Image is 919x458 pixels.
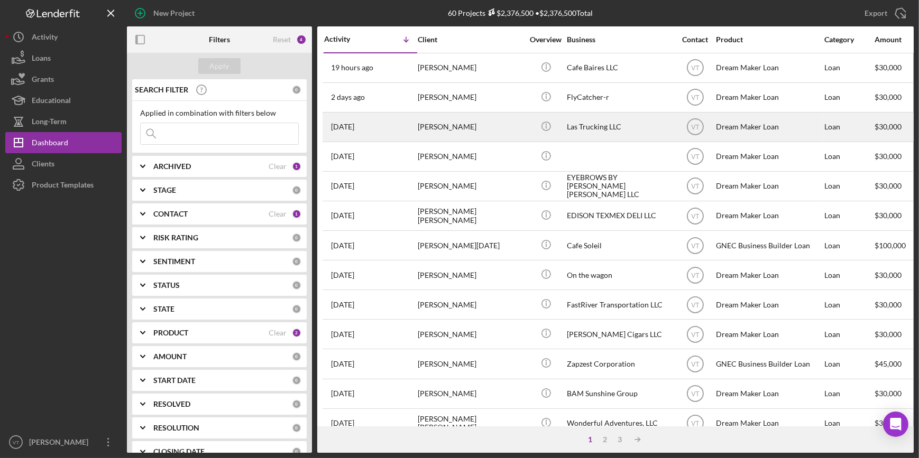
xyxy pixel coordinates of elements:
div: Clear [269,210,287,218]
time: 2025-10-02 15:14 [331,360,354,368]
div: Dream Maker Loan [716,291,822,319]
button: Activity [5,26,122,48]
time: 2025-10-04 18:39 [331,123,354,131]
text: VT [691,64,700,72]
div: [PERSON_NAME] [26,432,95,455]
time: 2025-10-03 03:40 [331,241,354,250]
div: 2 [292,328,301,338]
span: $30,000 [875,92,902,101]
span: $45,000 [875,359,902,368]
button: Apply [198,58,241,74]
div: Contact [675,35,715,44]
div: 0 [292,399,301,409]
div: 1 [292,209,301,219]
time: 2025-10-02 21:54 [331,271,354,279]
div: Open Intercom Messenger [883,412,908,437]
div: FlyCatcher-r [567,83,673,111]
div: Dream Maker Loan [716,143,822,171]
div: FastRiver Transportation LLC [567,291,673,319]
b: AMOUNT [153,352,187,361]
div: Cafe Soleil [567,231,673,259]
b: SENTIMENT [153,257,195,266]
span: $30,000 [875,389,902,398]
time: 2025-10-03 14:21 [331,211,354,220]
div: Dream Maker Loan [716,54,822,82]
div: Dream Maker Loan [716,409,822,437]
span: $30,000 [875,63,902,72]
button: Grants [5,69,122,90]
div: Amount [875,35,914,44]
b: CONTACT [153,210,188,218]
div: BAM Sunshine Group [567,380,673,408]
div: Dream Maker Loan [716,261,822,289]
span: $30,000 [875,300,902,309]
div: 3 [612,435,627,444]
button: Dashboard [5,132,122,153]
span: $30,000 [875,181,902,190]
div: 60 Projects • $2,376,500 Total [448,8,593,17]
div: GNEC Business Builder Loan [716,350,822,378]
text: VT [691,183,700,190]
div: Grants [32,69,54,92]
div: [PERSON_NAME] [418,291,523,319]
div: On the wagon [567,261,673,289]
button: Educational [5,90,122,111]
div: Clear [269,329,287,337]
div: Loan [824,261,874,289]
div: Loan [824,350,874,378]
div: Loan [824,113,874,141]
button: Clients [5,153,122,174]
div: Product Templates [32,174,94,198]
text: VT [691,301,700,309]
div: Loan [824,83,874,111]
div: Dream Maker Loan [716,202,822,230]
div: [PERSON_NAME][DATE] [418,231,523,259]
div: Loan [824,320,874,348]
div: Dream Maker Loan [716,113,822,141]
div: 0 [292,352,301,361]
div: [PERSON_NAME] [418,113,523,141]
b: SEARCH FILTER [135,86,188,94]
b: CLOSING DATE [153,447,205,456]
div: Loan [824,380,874,408]
b: START DATE [153,376,196,385]
b: STATE [153,305,174,313]
div: Dream Maker Loan [716,83,822,111]
text: VT [691,361,700,368]
div: Long-Term [32,111,67,135]
div: Loans [32,48,51,71]
b: ARCHIVED [153,162,191,171]
div: Reset [273,35,291,44]
div: 0 [292,281,301,290]
b: STAGE [153,186,176,194]
div: Las Trucking LLC [567,113,673,141]
div: [PERSON_NAME] [418,350,523,378]
text: VT [691,420,700,427]
span: $30,000 [875,211,902,220]
div: GNEC Business Builder Loan [716,231,822,259]
button: Loans [5,48,122,69]
div: 0 [292,447,301,456]
div: [PERSON_NAME] [418,83,523,111]
div: Activity [324,35,371,43]
b: Filters [209,35,230,44]
div: Loan [824,291,874,319]
div: Dream Maker Loan [716,172,822,200]
div: Apply [210,58,229,74]
time: 2025-10-06 18:00 [331,63,373,72]
time: 2025-10-03 16:50 [331,182,354,190]
div: Client [418,35,523,44]
div: Cafe Baires LLC [567,54,673,82]
b: STATUS [153,281,180,289]
time: 2025-10-02 01:47 [331,389,354,398]
div: 0 [292,185,301,195]
div: EYEBROWS BY [PERSON_NAME] [PERSON_NAME] LLC [567,172,673,200]
div: 0 [292,376,301,385]
div: 1 [583,435,598,444]
div: [PERSON_NAME] [418,380,523,408]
